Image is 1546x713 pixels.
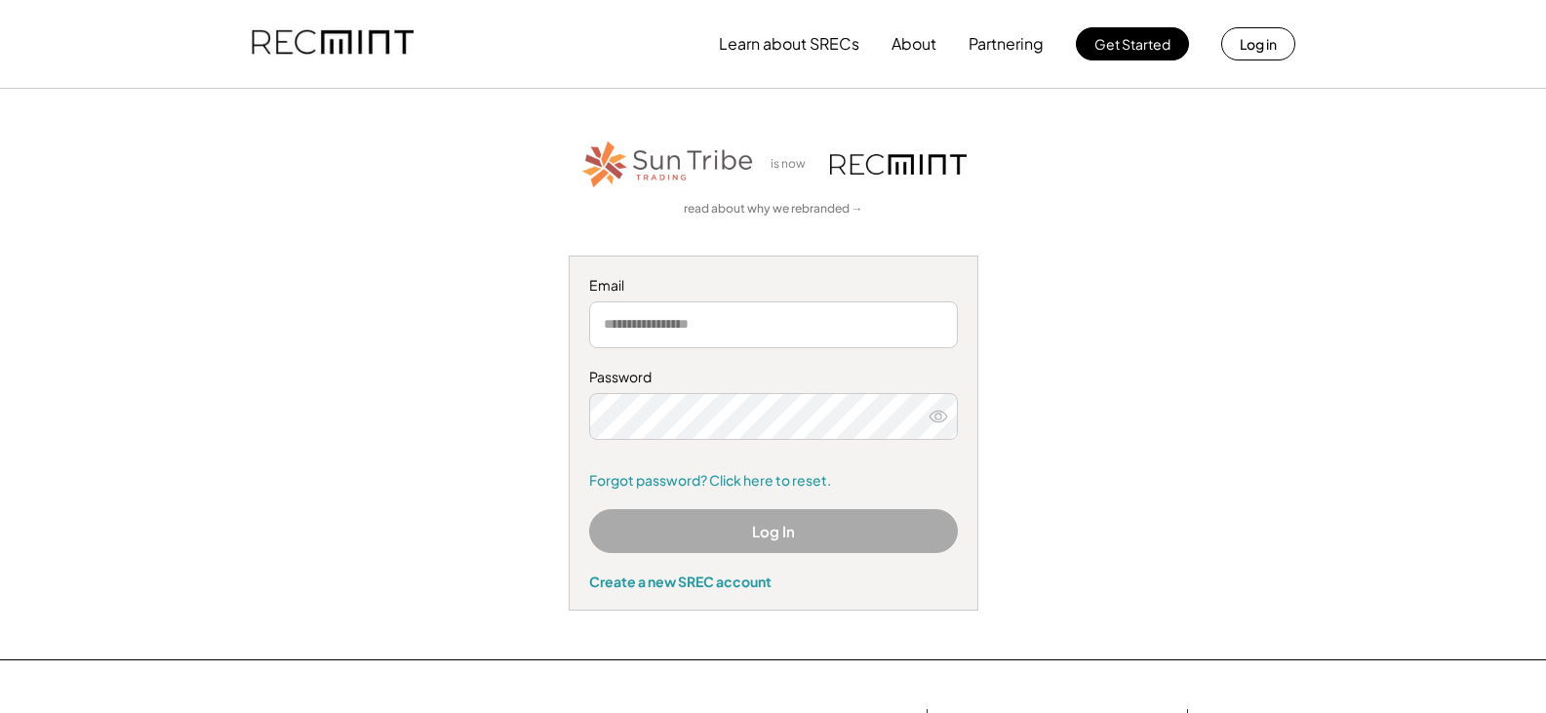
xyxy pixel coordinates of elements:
img: recmint-logotype%403x.png [830,154,967,175]
button: Partnering [969,24,1044,63]
button: Get Started [1076,27,1189,60]
div: Password [589,368,958,387]
div: Email [589,276,958,296]
a: Forgot password? Click here to reset. [589,471,958,491]
button: Log In [589,509,958,553]
button: About [892,24,936,63]
button: Log in [1221,27,1295,60]
a: read about why we rebranded → [684,201,863,218]
div: is now [766,156,820,173]
div: Create a new SREC account [589,573,958,590]
img: STT_Horizontal_Logo%2B-%2BColor.png [580,138,756,191]
button: Learn about SRECs [719,24,859,63]
img: recmint-logotype%403x.png [252,11,414,77]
